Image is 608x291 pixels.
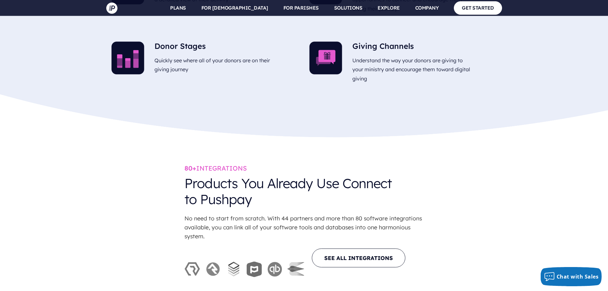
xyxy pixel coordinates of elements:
a: GET STARTED [454,1,502,14]
p: Quickly see where all of your donors are on their giving journey [154,53,274,77]
p: No need to start from scratch. With 44 partners and more than 80 software integrations available,... [184,211,424,244]
span: Chat with Sales [557,273,599,280]
h5: Donor Stages [154,42,274,53]
h2: INTEGRATIONS [184,165,424,172]
h5: Giving Channels [352,42,471,53]
p: Understand the way your donors are giving to your ministry and encourage them toward digital giving [352,53,471,86]
a: SEE ALL INTEGRATIONS [312,249,405,267]
img: Donor Stages - Illustration [111,42,144,74]
b: 80+ [184,164,196,172]
button: Chat with Sales [541,267,602,286]
img: logos-integrations.png [184,261,304,277]
p: Products You Already Use Connect to Pushpay [184,172,392,211]
img: Giving Channels - Illustration [309,42,342,74]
